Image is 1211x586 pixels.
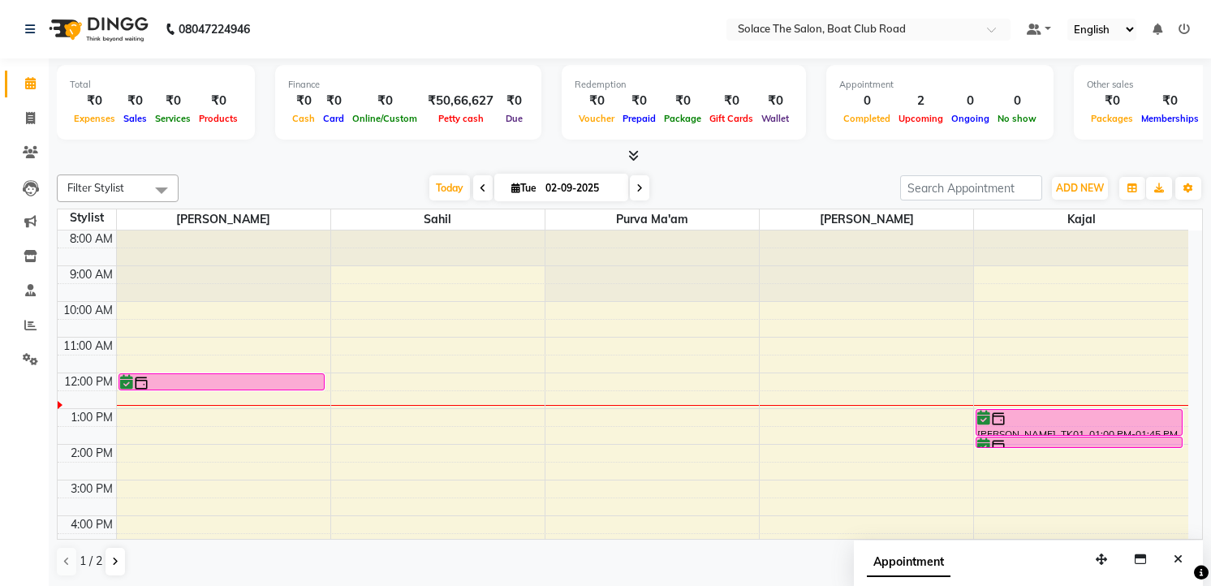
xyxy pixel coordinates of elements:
[195,92,242,110] div: ₹0
[757,92,793,110] div: ₹0
[288,113,319,124] span: Cash
[60,302,116,319] div: 10:00 AM
[348,92,421,110] div: ₹0
[67,231,116,248] div: 8:00 AM
[67,445,116,462] div: 2:00 PM
[976,437,1182,447] div: [PERSON_NAME], TK01, 01:45 PM-02:00 PM, Threading - Eyebrows
[41,6,153,52] img: logo
[319,92,348,110] div: ₹0
[67,181,124,194] span: Filter Stylist
[70,92,119,110] div: ₹0
[545,209,759,230] span: Purva Ma'am
[575,92,618,110] div: ₹0
[70,78,242,92] div: Total
[757,113,793,124] span: Wallet
[541,176,622,200] input: 2025-09-02
[839,113,894,124] span: Completed
[618,92,660,110] div: ₹0
[1087,113,1137,124] span: Packages
[61,373,116,390] div: 12:00 PM
[618,113,660,124] span: Prepaid
[60,338,116,355] div: 11:00 AM
[839,92,894,110] div: 0
[575,78,793,92] div: Redemption
[575,113,618,124] span: Voucher
[117,209,330,230] span: [PERSON_NAME]
[705,92,757,110] div: ₹0
[839,78,1041,92] div: Appointment
[1056,182,1104,194] span: ADD NEW
[119,92,151,110] div: ₹0
[421,92,500,110] div: ₹50,66,627
[947,92,993,110] div: 0
[1137,113,1203,124] span: Memberships
[288,92,319,110] div: ₹0
[947,113,993,124] span: Ongoing
[179,6,250,52] b: 08047224946
[900,175,1042,200] input: Search Appointment
[319,113,348,124] span: Card
[760,209,973,230] span: [PERSON_NAME]
[660,92,705,110] div: ₹0
[288,78,528,92] div: Finance
[507,182,541,194] span: Tue
[434,113,488,124] span: Petty cash
[1137,92,1203,110] div: ₹0
[974,209,1188,230] span: Kajal
[502,113,527,124] span: Due
[67,266,116,283] div: 9:00 AM
[195,113,242,124] span: Products
[151,113,195,124] span: Services
[67,516,116,533] div: 4:00 PM
[67,409,116,426] div: 1:00 PM
[500,92,528,110] div: ₹0
[331,209,545,230] span: sahil
[894,92,947,110] div: 2
[151,92,195,110] div: ₹0
[70,113,119,124] span: Expenses
[67,480,116,498] div: 3:00 PM
[660,113,705,124] span: Package
[1166,547,1190,572] button: Close
[119,374,325,390] div: [PERSON_NAME], TK02, 12:00 PM-12:30 PM, Hair wash ([DEMOGRAPHIC_DATA])
[348,113,421,124] span: Online/Custom
[993,113,1041,124] span: No show
[1052,177,1108,200] button: ADD NEW
[976,410,1182,435] div: [PERSON_NAME], TK01, 01:00 PM-01:45 PM, Foot - Hydrating (45 Mins) (Pedicure)
[429,175,470,200] span: Today
[993,92,1041,110] div: 0
[1087,92,1137,110] div: ₹0
[58,209,116,226] div: Stylist
[80,553,102,570] span: 1 / 2
[894,113,947,124] span: Upcoming
[867,548,950,577] span: Appointment
[119,113,151,124] span: Sales
[705,113,757,124] span: Gift Cards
